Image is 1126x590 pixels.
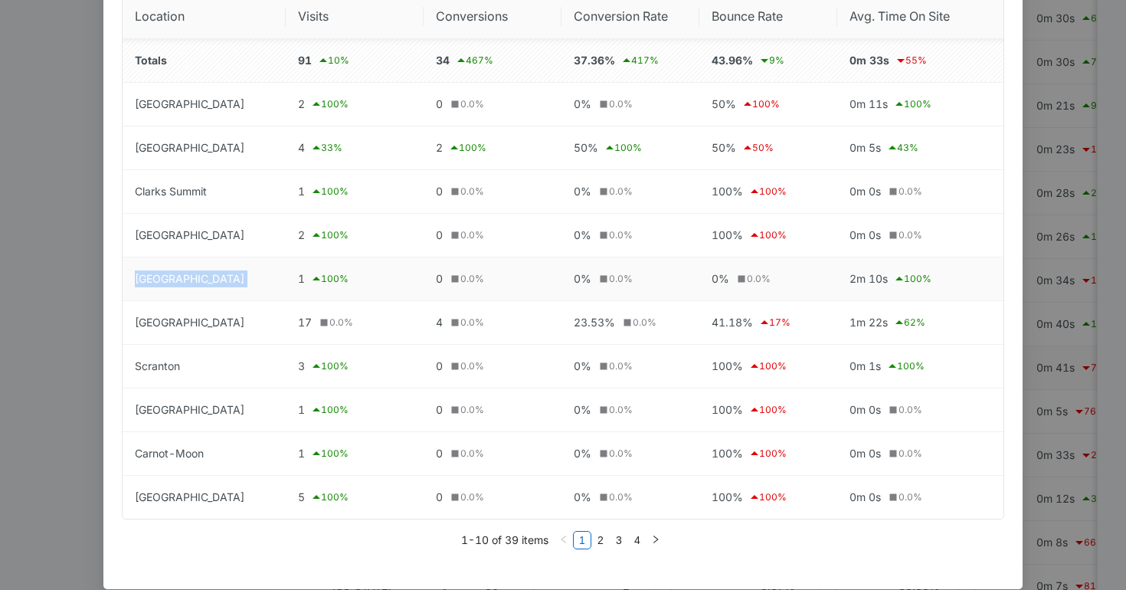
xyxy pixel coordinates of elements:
td: Clarks Summit [123,170,286,214]
td: [GEOGRAPHIC_DATA] [123,126,286,170]
td: [GEOGRAPHIC_DATA] [123,257,286,301]
div: 0.0 % [597,272,633,287]
div: 100 % [310,488,349,506]
div: 100 % [310,444,349,463]
div: 5 [298,488,411,506]
div: 4 [436,314,549,331]
td: Carnot-Moon [123,432,286,476]
div: 100 % [310,95,349,113]
div: 91 [298,51,411,70]
span: left [559,535,568,544]
td: [GEOGRAPHIC_DATA] [123,301,286,345]
div: 0% [574,445,687,462]
a: 3 [610,532,627,549]
div: 0.0 % [886,490,922,505]
div: 467 % [455,51,493,70]
div: 100 % [448,139,486,157]
div: 23.53% [574,314,687,331]
div: 0.0 % [597,359,633,374]
div: 1m 22s [849,313,991,332]
div: 0 [436,96,549,113]
div: 100% [712,401,825,419]
li: 4 [628,531,646,549]
div: 62 % [893,313,925,332]
div: 100 % [893,270,931,288]
div: 100% [712,182,825,201]
div: 0m 0s [849,402,991,418]
div: 0.0 % [886,403,922,418]
div: 0.0 % [448,359,484,374]
div: 41.18% [712,313,825,332]
div: 43 % [886,139,918,157]
span: right [651,535,660,544]
div: 0% [712,270,825,287]
span: Conversion Rate [574,7,676,26]
div: 10 % [317,51,349,70]
td: Totals [123,39,286,83]
a: 2 [592,532,609,549]
div: 0.0 % [448,185,484,199]
div: 4 [298,139,411,157]
div: 1 [298,444,411,463]
div: 100 % [748,226,787,244]
div: 0 [436,445,549,462]
span: Conversions [436,7,538,26]
div: 0.0 % [448,272,484,287]
div: 0m 33s [849,51,991,70]
div: 50% [712,95,825,113]
div: 0 [436,489,549,506]
span: Avg. Time On Site [849,7,980,26]
div: 100 % [748,488,787,506]
div: 2m 10s [849,270,991,288]
li: 1 [573,531,591,549]
div: 33 % [310,139,342,157]
div: 0m 1s [849,357,991,375]
div: 100 % [741,95,780,113]
div: 0% [574,227,687,244]
div: 0 [436,227,549,244]
div: 100 % [748,401,787,419]
div: 0 [436,270,549,287]
div: 0.0 % [597,185,633,199]
div: 0.0 % [886,228,922,243]
div: 0% [574,183,687,200]
div: 100 % [310,182,349,201]
div: 0.0 % [448,490,484,505]
div: 0% [574,96,687,113]
div: 0 [436,183,549,200]
div: 50% [574,139,687,157]
div: 34 [436,51,549,70]
div: 0.0 % [448,316,484,330]
div: 50% [712,139,825,157]
td: [GEOGRAPHIC_DATA] [123,388,286,432]
div: 100 % [748,444,787,463]
div: 100% [712,357,825,375]
td: Scranton [123,345,286,388]
div: 0.0 % [317,316,353,330]
li: Next Page [646,531,665,549]
div: 100% [712,444,825,463]
div: 55 % [895,51,927,70]
li: 1-10 of 39 items [461,531,548,549]
div: 0 [436,358,549,375]
div: 0.0 % [448,97,484,112]
div: 0.0 % [597,447,633,461]
button: right [646,531,665,549]
button: left [555,531,573,549]
div: 100 % [604,139,642,157]
div: 1 [298,270,411,288]
li: Previous Page [555,531,573,549]
div: 0.0 % [448,403,484,418]
div: 100% [712,488,825,506]
td: [GEOGRAPHIC_DATA] [123,476,286,519]
div: 9 % [758,51,784,70]
div: 0% [574,270,687,287]
div: 100 % [310,401,349,419]
div: 2 [436,139,549,157]
div: 100 % [310,357,349,375]
div: 100 % [310,270,349,288]
div: 37.36% [574,51,687,70]
div: 0% [574,358,687,375]
div: 0% [574,489,687,506]
div: 1 [298,182,411,201]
